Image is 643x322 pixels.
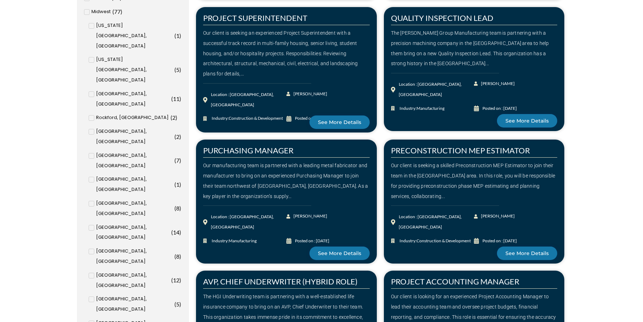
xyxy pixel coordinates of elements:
span: Manufacturing [229,238,257,243]
span: ( [174,32,176,39]
a: [PERSON_NAME] [474,79,515,89]
div: Posted on : [DATE] [482,236,517,246]
a: See More Details [497,114,557,128]
span: ) [179,229,181,236]
div: Location : [GEOGRAPHIC_DATA], [GEOGRAPHIC_DATA] [211,90,286,110]
span: 11 [173,95,179,102]
a: Industry:Manufacturing [391,103,474,114]
a: [PERSON_NAME] [474,211,515,221]
span: ) [179,253,181,260]
span: 1 [176,32,179,39]
span: 77 [114,8,121,15]
span: [GEOGRAPHIC_DATA], [GEOGRAPHIC_DATA] [96,222,169,243]
span: Industry: [210,236,257,246]
span: Industry: [398,103,444,114]
span: ( [174,253,176,260]
span: 8 [176,205,179,211]
span: 8 [176,253,179,260]
span: [PERSON_NAME] [479,79,515,89]
span: 7 [176,157,179,164]
span: See More Details [318,251,361,256]
span: 2 [172,114,175,121]
span: ( [174,157,176,164]
a: See More Details [309,247,370,260]
span: Midwest [91,7,111,17]
span: 12 [173,277,179,283]
a: PRECONSTRUCTION MEP ESTIMATOR [391,146,530,155]
span: ( [112,8,114,15]
span: See More Details [505,251,549,256]
span: ( [174,181,176,188]
span: ) [179,66,181,73]
span: [GEOGRAPHIC_DATA], [GEOGRAPHIC_DATA] [96,126,173,147]
span: ( [171,277,173,283]
span: Manufacturing [416,106,444,111]
span: ) [179,157,181,164]
span: ) [175,114,177,121]
div: Our client is seeking a skilled Preconstruction MEP Estimator to join their team in the [GEOGRAPH... [391,160,558,201]
span: ) [121,8,122,15]
span: ) [179,205,181,211]
span: 14 [173,229,179,236]
div: Our manufacturing team is partnered with a leading metal fabricator and manufacturer to bring on ... [203,160,370,201]
div: The [PERSON_NAME] Group Manufacturing team is partnering with a precision machining company in th... [391,28,558,69]
a: AVP, CHIEF UNDERWRITER (HYBRID ROLE) [203,277,358,286]
span: ( [174,133,176,140]
span: ) [179,301,181,307]
span: 2 [176,133,179,140]
span: [GEOGRAPHIC_DATA], [GEOGRAPHIC_DATA] [96,198,173,219]
a: PROJECT ACCOUNTING MANAGER [391,277,519,286]
div: Location : [GEOGRAPHIC_DATA], [GEOGRAPHIC_DATA] [399,79,474,100]
a: PROJECT SUPERINTENDENT [203,13,307,23]
span: ) [179,133,181,140]
span: Industry: [398,236,471,246]
a: [PERSON_NAME] [286,211,328,221]
span: [US_STATE][GEOGRAPHIC_DATA], [GEOGRAPHIC_DATA] [96,55,173,85]
div: Posted on : [DATE] [295,236,329,246]
a: [PERSON_NAME] [286,89,328,99]
span: ( [171,229,173,236]
span: 5 [176,66,179,73]
span: [GEOGRAPHIC_DATA], [GEOGRAPHIC_DATA] [96,270,169,291]
span: ) [179,95,181,102]
span: ) [179,32,181,39]
span: [GEOGRAPHIC_DATA], [GEOGRAPHIC_DATA] [96,151,173,171]
span: ) [179,277,181,283]
span: [GEOGRAPHIC_DATA], [GEOGRAPHIC_DATA] [96,174,173,195]
span: Construction & Development [416,238,471,243]
span: [US_STATE][GEOGRAPHIC_DATA], [GEOGRAPHIC_DATA] [96,21,173,51]
div: Our client is seeking an experienced Project Superintendent with a successful track record in mul... [203,28,370,79]
span: ) [179,181,181,188]
span: [GEOGRAPHIC_DATA], [GEOGRAPHIC_DATA] [96,294,173,315]
div: Location : [GEOGRAPHIC_DATA], [GEOGRAPHIC_DATA] [399,212,474,232]
span: Rockford, [GEOGRAPHIC_DATA] [96,113,169,123]
span: ( [171,95,173,102]
a: Industry:Construction & Development [391,236,474,246]
span: ( [174,205,176,211]
span: [PERSON_NAME] [292,211,327,221]
span: See More Details [505,118,549,123]
a: Industry:Manufacturing [203,236,286,246]
span: ( [170,114,172,121]
span: [GEOGRAPHIC_DATA], [GEOGRAPHIC_DATA] [96,246,173,267]
span: See More Details [318,120,361,125]
span: [PERSON_NAME] [479,211,515,221]
a: QUALITY INSPECTION LEAD [391,13,493,23]
span: ( [174,66,176,73]
a: See More Details [497,247,557,260]
div: Posted on : [DATE] [482,103,517,114]
a: See More Details [309,115,370,129]
span: 1 [176,181,179,188]
span: [PERSON_NAME] [292,89,327,99]
span: ( [174,301,176,307]
a: PURCHASING MANAGER [203,146,293,155]
span: [GEOGRAPHIC_DATA], [GEOGRAPHIC_DATA] [96,89,169,109]
span: 5 [176,301,179,307]
div: Location : [GEOGRAPHIC_DATA], [GEOGRAPHIC_DATA] [211,212,286,232]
